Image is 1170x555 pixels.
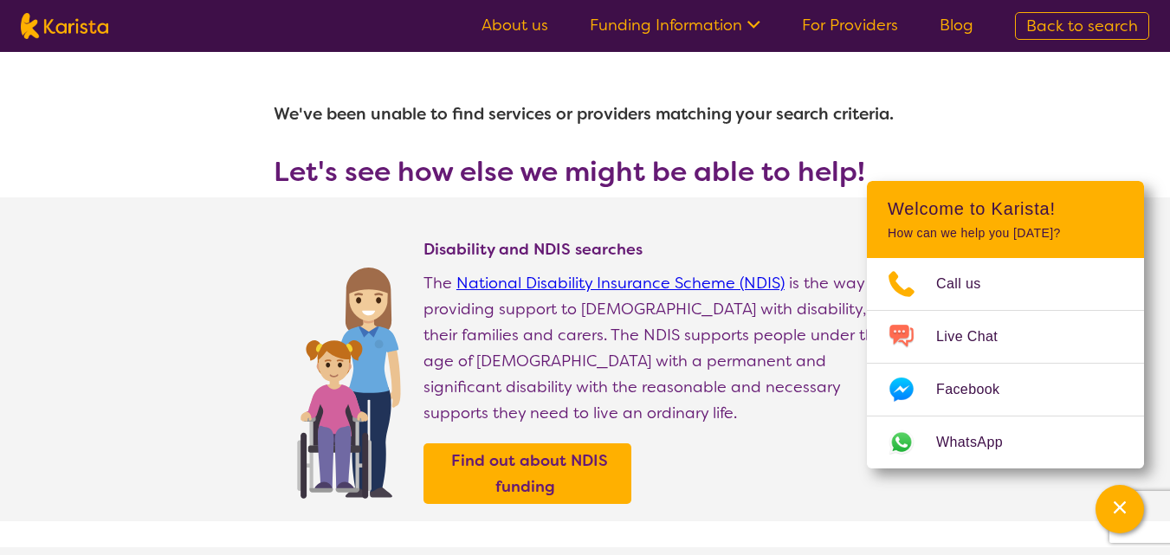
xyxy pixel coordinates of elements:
a: Find out about NDIS funding [428,448,627,500]
p: How can we help you [DATE]? [888,226,1123,241]
div: Channel Menu [867,181,1144,468]
h2: Welcome to Karista! [888,198,1123,219]
a: For Providers [802,15,898,35]
a: Funding Information [590,15,760,35]
a: National Disability Insurance Scheme (NDIS) [456,273,785,294]
img: Karista logo [21,13,108,39]
img: Find NDIS and Disability services and providers [291,256,406,499]
span: Live Chat [936,324,1018,350]
ul: Choose channel [867,258,1144,468]
p: The is the way of providing support to [DEMOGRAPHIC_DATA] with disability, their families and car... [423,270,897,426]
b: Find out about NDIS funding [451,450,608,497]
a: Back to search [1015,12,1149,40]
a: Blog [940,15,973,35]
a: Web link opens in a new tab. [867,416,1144,468]
span: WhatsApp [936,429,1024,455]
span: Facebook [936,377,1020,403]
h3: Let's see how else we might be able to help! [274,156,897,187]
a: About us [482,15,548,35]
button: Channel Menu [1096,485,1144,533]
span: Back to search [1026,16,1138,36]
span: Call us [936,271,1002,297]
h1: We've been unable to find services or providers matching your search criteria. [274,94,897,135]
h4: Disability and NDIS searches [423,239,897,260]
